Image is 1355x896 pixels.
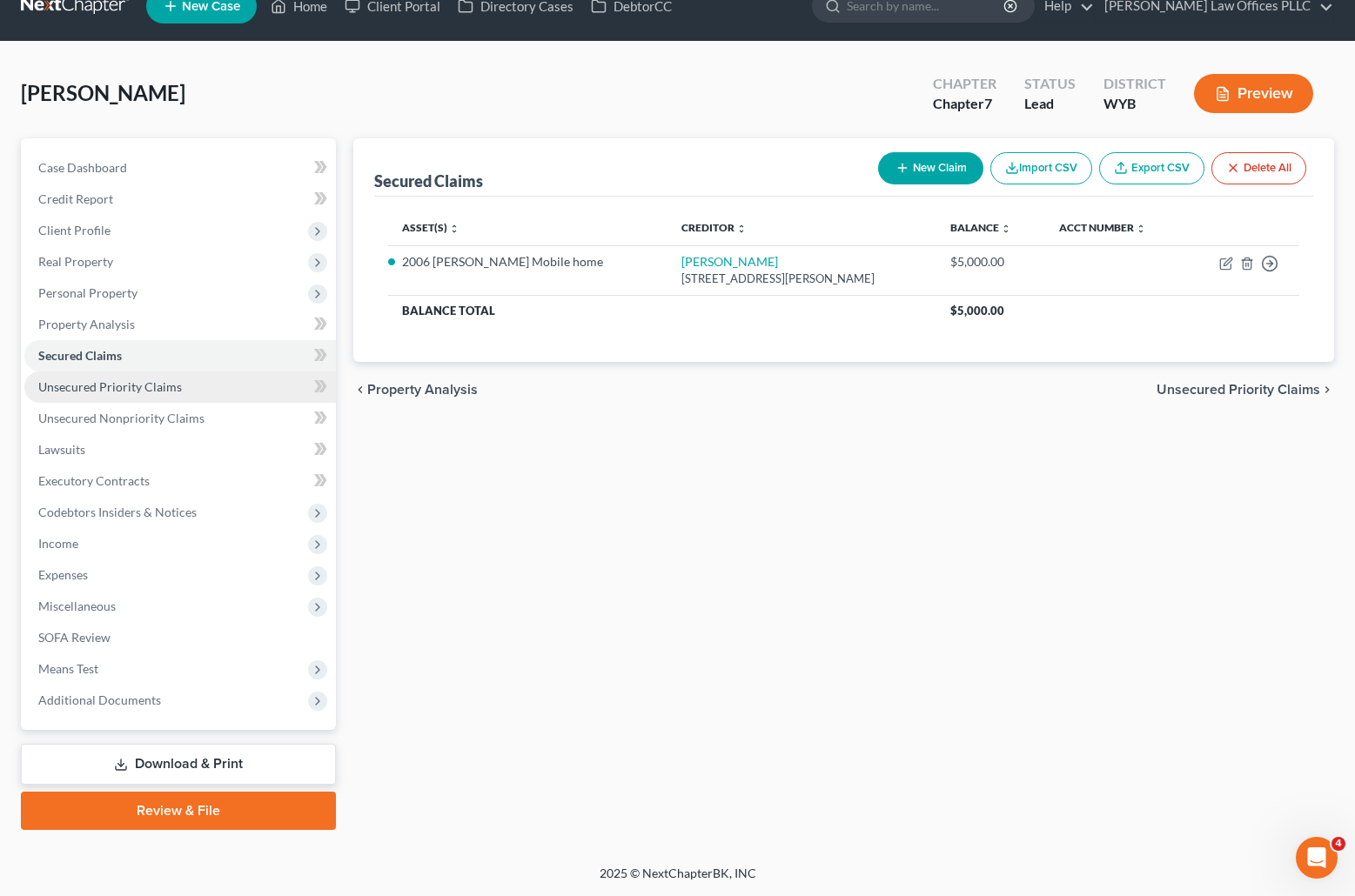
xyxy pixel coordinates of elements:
[14,357,334,477] div: Lindsey says…
[38,285,138,300] span: Personal Property
[38,223,111,237] span: Client Profile
[38,630,111,645] span: SOFA Review
[120,217,285,231] span: More in the Help Center
[1194,74,1313,113] button: Preview
[1103,94,1166,114] div: WYB
[24,184,336,215] a: Credit Report
[27,570,41,584] button: Emoji picker
[38,254,113,269] span: Real Property
[1136,224,1146,234] i: unfold_more
[950,221,1011,234] a: Balance unfold_more
[1157,383,1334,397] button: Unsecured Priority Claims chevron_right
[449,224,459,234] i: unfold_more
[14,27,334,260] div: Operator says…
[933,94,996,114] div: Chapter
[950,304,1004,318] span: $5,000.00
[681,221,747,234] a: Creditor unfold_more
[11,7,44,40] button: go back
[736,224,747,234] i: unfold_more
[14,300,334,357] div: Lindsey says…
[182,865,1174,896] div: 2025 © NextChapterBK, INC
[54,203,333,245] a: More in the Help Center
[299,563,326,591] button: Send a message…
[28,311,272,344] div: Hi [PERSON_NAME]! I'll take a look into that filing error now and report back!
[55,570,69,584] button: Gif picker
[38,191,113,206] span: Credit Report
[84,22,217,39] p: The team can also help
[878,152,983,184] button: New Claim
[1059,221,1146,234] a: Acct Number unfold_more
[38,411,205,425] span: Unsecured Nonpriority Claims
[1157,383,1320,397] span: Unsecured Priority Claims
[38,317,135,331] span: Property Analysis
[1103,74,1166,94] div: District
[38,598,116,613] span: Miscellaneous
[38,160,127,175] span: Case Dashboard
[1332,837,1345,851] span: 4
[990,152,1092,184] button: Import CSV
[402,253,653,271] li: 2006 [PERSON_NAME] Mobile home
[38,442,85,457] span: Lawsuits
[1211,152,1306,184] button: Delete All
[24,152,336,184] a: Case Dashboard
[950,253,1030,271] div: $5,000.00
[272,7,305,40] button: Home
[28,367,272,452] div: Hi [PERSON_NAME]! Can you attempt to file that case again? I'm wondering if this was just a time ...
[353,383,367,397] i: chevron_left
[52,263,70,280] img: Profile image for Lindsey
[83,570,97,584] button: Upload attachment
[1001,224,1011,234] i: unfold_more
[24,403,336,434] a: Unsecured Nonpriority Claims
[75,265,172,277] b: [PERSON_NAME]
[1320,383,1334,397] i: chevron_right
[933,74,996,94] div: Chapter
[141,477,334,515] div: it is working now. Yeah. thx
[24,371,336,403] a: Unsecured Priority Claims
[402,221,459,234] a: Asset(s) unfold_more
[155,487,320,505] div: it is working now. Yeah. thx
[38,348,122,363] span: Secured Claims
[24,622,336,653] a: SOFA Review
[71,172,162,186] strong: Amendments
[14,300,285,355] div: Hi [PERSON_NAME]! I'll take a look into that filing error now and report back!
[1296,837,1338,879] iframe: Intercom live chat
[38,536,78,551] span: Income
[38,661,98,676] span: Means Test
[54,92,333,157] div: Download & Print Forms/Schedules
[84,9,146,22] h1: Operator
[681,254,778,269] a: [PERSON_NAME]
[374,171,483,191] div: Secured Claims
[38,567,88,582] span: Expenses
[24,309,336,340] a: Property Analysis
[50,10,77,37] img: Profile image for Operator
[38,692,161,707] span: Additional Documents
[14,477,334,529] div: Britt says…
[38,505,197,519] span: Codebtors Insiders & Notices
[388,295,936,326] th: Balance Total
[14,357,285,463] div: Hi [PERSON_NAME]! Can you attempt to file that case again? I'm wondering if this was just a time ...
[24,434,336,465] a: Lawsuits
[305,7,337,38] div: Close
[75,264,297,279] div: joined the conversation
[984,95,992,111] span: 7
[1024,94,1076,114] div: Lead
[71,108,192,140] strong: Download & Print Forms/Schedules
[21,80,185,105] span: [PERSON_NAME]
[14,529,334,622] div: Lindsey says…
[24,465,336,497] a: Executory Contracts
[38,379,182,394] span: Unsecured Priority Claims
[54,157,333,203] div: Amendments
[353,383,478,397] button: chevron_left Property Analysis
[15,533,333,563] textarea: Message…
[1099,152,1204,184] a: Export CSV
[21,792,336,830] a: Review & File
[14,260,334,300] div: Lindsey says…
[38,473,150,488] span: Executory Contracts
[681,271,923,287] div: [STREET_ADDRESS][PERSON_NAME]
[1024,74,1076,94] div: Status
[24,340,336,371] a: Secured Claims
[54,28,333,92] div: Filing a Case with ECF through NextChapter
[14,529,285,584] div: Sounds good! Let me know if that gives you any other issues!
[367,383,478,397] span: Property Analysis
[21,744,336,785] a: Download & Print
